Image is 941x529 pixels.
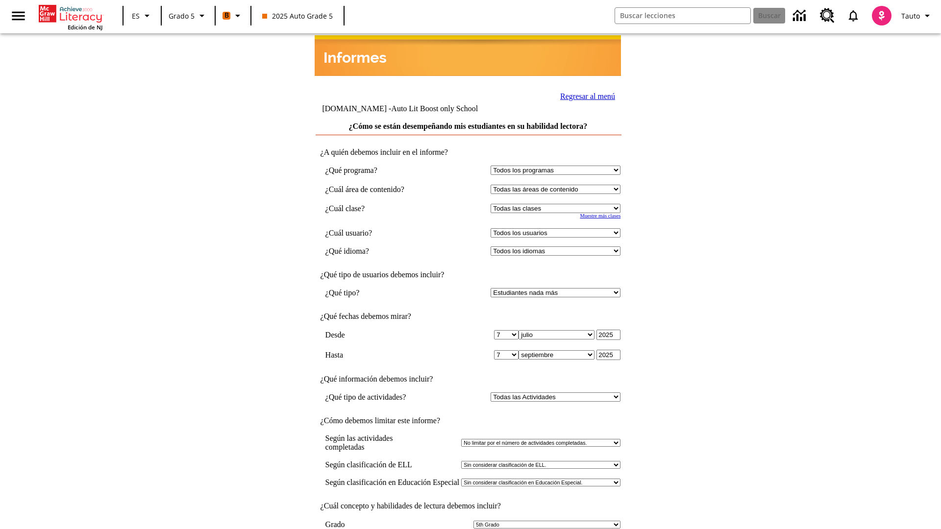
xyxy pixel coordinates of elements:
td: Según clasificación en Educación Especial [325,478,460,487]
td: Según las actividades completadas [325,434,460,452]
td: ¿Qué tipo? [325,288,436,297]
nobr: ¿Cuál área de contenido? [325,185,404,193]
td: ¿Qué tipo de actividades? [325,392,436,402]
td: ¿Qué idioma? [325,246,436,256]
button: Grado: Grado 5, Elige un grado [165,7,212,24]
td: Hasta [325,350,436,360]
button: Perfil/Configuración [897,7,937,24]
td: ¿Cuál concepto y habilidades de lectura debemos incluir? [316,502,621,510]
span: B [224,9,229,22]
a: Notificaciones [841,3,866,28]
span: 2025 Auto Grade 5 [262,11,333,21]
span: Tauto [901,11,920,21]
td: Desde [325,330,436,340]
td: ¿Qué información debemos incluir? [316,375,621,384]
td: ¿Qué fechas debemos mirar? [316,312,621,321]
button: Abrir el menú lateral [4,1,33,30]
nobr: Auto Lit Boost only School [391,104,478,113]
td: ¿Cómo debemos limitar este informe? [316,416,621,425]
td: Grado [325,520,360,529]
td: Según clasificación de ELL [325,460,460,469]
td: ¿Qué tipo de usuarios debemos incluir? [316,270,621,279]
td: ¿Cuál usuario? [325,228,436,238]
a: ¿Cómo se están desempeñando mis estudiantes en su habilidad lectora? [349,122,588,130]
a: Regresar al menú [560,92,615,100]
span: Grado 5 [169,11,195,21]
button: Lenguaje: ES, Selecciona un idioma [126,7,158,24]
a: Centro de información [787,2,814,29]
span: ES [132,11,140,21]
a: Muestre más clases [580,213,620,218]
td: ¿A quién debemos incluir en el informe? [316,148,621,157]
td: [DOMAIN_NAME] - [322,104,502,113]
span: Edición de NJ [68,24,102,31]
img: avatar image [872,6,891,25]
img: header [315,35,621,76]
button: Escoja un nuevo avatar [866,3,897,28]
td: ¿Qué programa? [325,166,436,175]
td: ¿Cuál clase? [325,204,436,213]
a: Centro de recursos, Se abrirá en una pestaña nueva. [814,2,841,29]
div: Portada [39,3,102,31]
input: Buscar campo [615,8,750,24]
button: Boost El color de la clase es anaranjado. Cambiar el color de la clase. [219,7,248,24]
